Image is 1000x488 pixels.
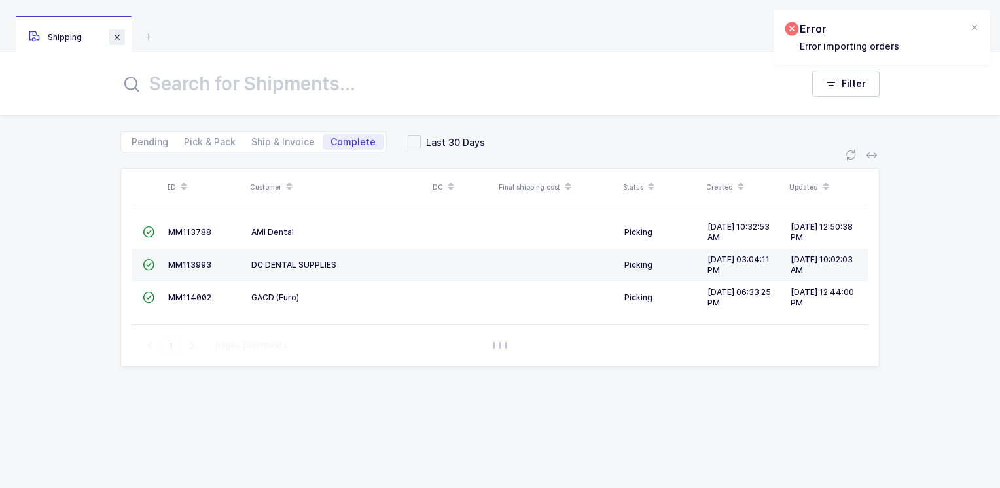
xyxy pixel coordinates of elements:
[791,254,853,275] span: [DATE] 10:02:03 AM
[143,292,154,302] span: 
[168,227,211,237] span: MM113788
[251,260,336,270] span: DC DENTAL SUPPLIES
[421,136,485,148] span: Last 30 Days
[330,137,376,147] span: Complete
[707,287,771,307] span: [DATE] 06:33:25 PM
[132,137,168,147] span: Pending
[707,254,770,275] span: [DATE] 03:04:11 PM
[624,260,697,270] div: Picking
[499,176,615,198] div: Final shipping cost
[29,32,82,42] span: Shipping
[250,176,425,198] div: Customer
[706,176,781,198] div: Created
[251,227,294,237] span: AMI Dental
[251,137,315,147] span: Ship & Invoice
[184,137,236,147] span: Pick & Pack
[168,292,211,302] span: MM114002
[842,77,866,90] span: Filter
[143,260,154,270] span: 
[791,222,853,242] span: [DATE] 12:50:38 PM
[624,227,697,237] div: Picking
[800,39,899,53] p: Error importing orders
[167,176,242,198] div: ID
[623,176,698,198] div: Status
[800,21,899,37] h2: Error
[143,227,154,237] span: 
[433,176,491,198] div: DC
[251,292,299,302] span: GACD (Euro)
[168,260,211,270] span: MM113993
[812,71,880,97] button: Filter
[791,287,854,307] span: [DATE] 12:44:00 PM
[120,68,786,99] input: Search for Shipments...
[789,176,865,198] div: Updated
[624,292,697,303] div: Picking
[707,222,770,242] span: [DATE] 10:32:53 AM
